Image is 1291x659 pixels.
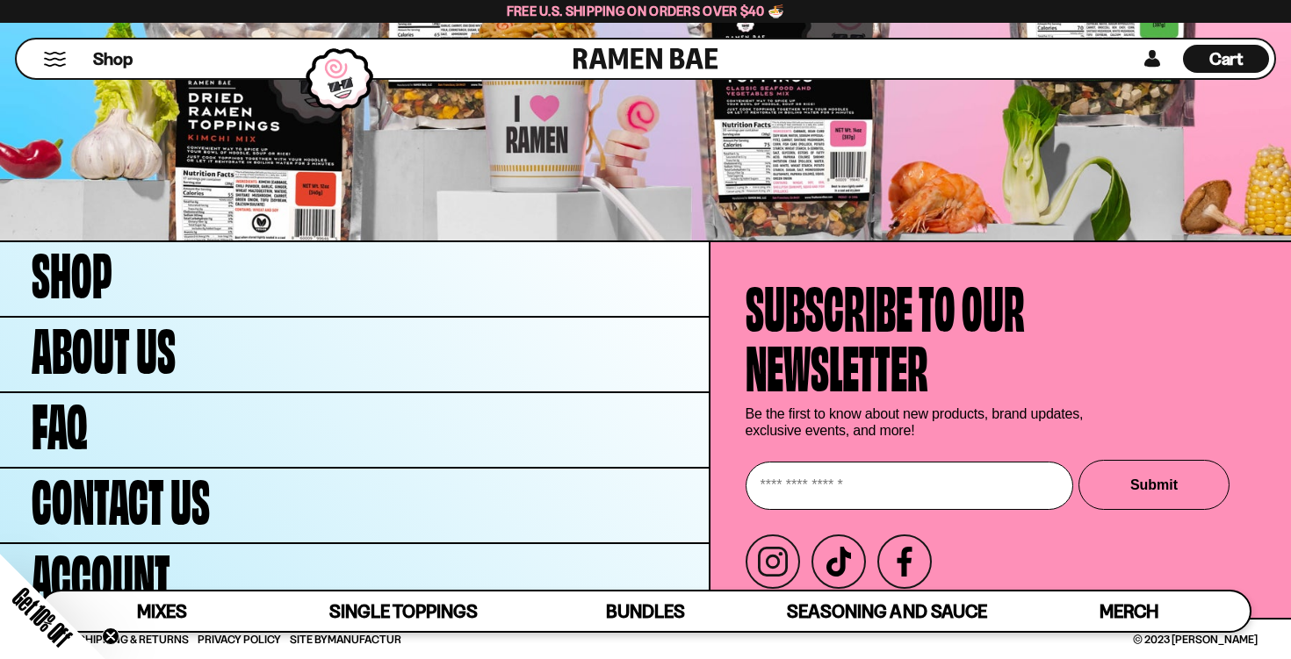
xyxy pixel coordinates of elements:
[43,52,67,67] button: Mobile Menu Trigger
[198,634,281,645] a: Privacy Policy
[32,391,88,451] span: FAQ
[32,316,176,376] span: About Us
[1209,48,1244,69] span: Cart
[1078,460,1230,510] button: Submit
[746,274,1025,393] h4: Subscribe to our newsletter
[78,634,189,645] a: Shipping & Returns
[746,405,1097,439] p: Be the first to know about new products, brand updates, exclusive events, and more!
[102,627,119,645] button: Close teaser
[507,3,785,19] span: Free U.S. Shipping on Orders over $40 🍜
[32,467,210,526] span: Contact Us
[32,542,170,602] span: Account
[746,462,1074,510] input: Enter your email
[1133,634,1258,645] span: © 2023 [PERSON_NAME]
[93,45,133,73] a: Shop
[1183,39,1269,78] a: Cart
[290,634,401,645] span: Site By
[32,240,112,300] span: Shop
[8,583,76,651] span: Get 10% Off
[93,47,133,71] span: Shop
[328,632,401,646] a: Manufactur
